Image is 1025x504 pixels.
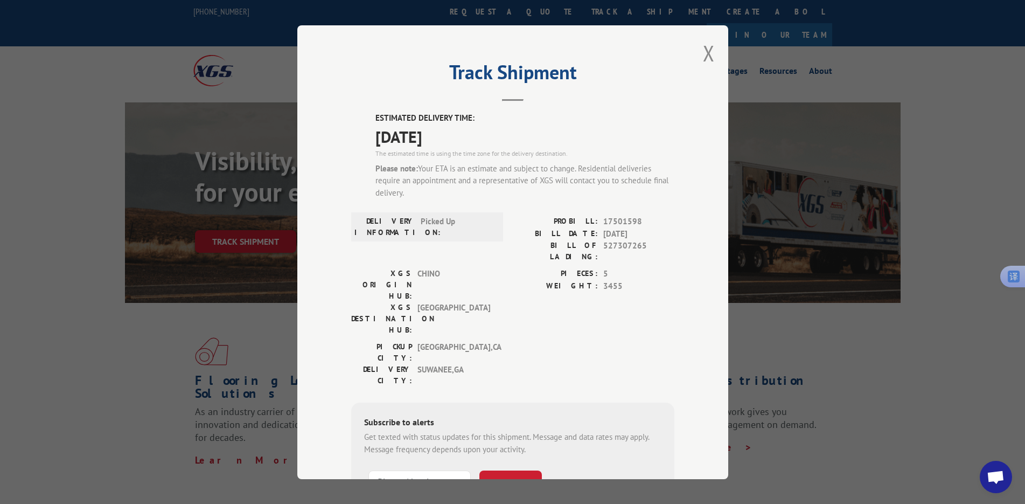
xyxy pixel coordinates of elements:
[375,112,674,125] label: ESTIMATED DELIVERY TIME:
[980,461,1012,493] a: Open chat
[375,148,674,158] div: The estimated time is using the time zone for the delivery destination.
[417,302,490,336] span: [GEOGRAPHIC_DATA]
[603,240,674,263] span: 527307265
[417,364,490,386] span: SUWANEE , GA
[603,280,674,292] span: 3455
[513,280,598,292] label: WEIGHT:
[375,124,674,148] span: [DATE]
[513,240,598,263] label: BILL OF LADING:
[513,216,598,228] label: PROBILL:
[354,216,415,238] label: DELIVERY INFORMATION:
[603,268,674,280] span: 5
[421,216,493,238] span: Picked Up
[603,227,674,240] span: [DATE]
[603,216,674,228] span: 17501598
[375,162,674,199] div: Your ETA is an estimate and subject to change. Residential deliveries require an appointment and ...
[375,163,418,173] strong: Please note:
[513,227,598,240] label: BILL DATE:
[703,39,715,67] button: Close modal
[417,341,490,364] span: [GEOGRAPHIC_DATA] , CA
[513,268,598,280] label: PIECES:
[351,341,412,364] label: PICKUP CITY:
[351,65,674,85] h2: Track Shipment
[368,471,471,493] input: Phone Number
[479,471,542,493] button: SUBSCRIBE
[364,416,661,431] div: Subscribe to alerts
[351,268,412,302] label: XGS ORIGIN HUB:
[351,302,412,336] label: XGS DESTINATION HUB:
[364,431,661,455] div: Get texted with status updates for this shipment. Message and data rates may apply. Message frequ...
[351,364,412,386] label: DELIVERY CITY:
[417,268,490,302] span: CHINO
